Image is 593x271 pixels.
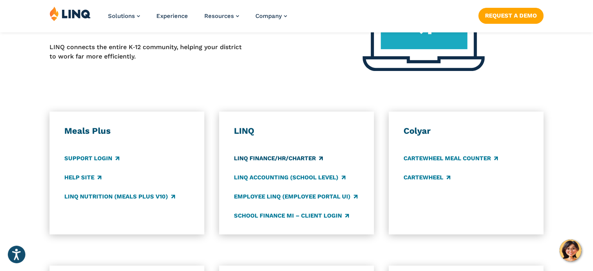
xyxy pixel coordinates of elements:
[64,126,189,136] h3: Meals Plus
[156,12,188,19] a: Experience
[50,6,91,21] img: LINQ | K‑12 Software
[255,12,282,19] span: Company
[255,12,287,19] a: Company
[64,154,119,163] a: Support Login
[234,126,359,136] h3: LINQ
[64,192,175,201] a: LINQ Nutrition (Meals Plus v10)
[204,12,234,19] span: Resources
[64,173,101,182] a: Help Site
[234,154,323,163] a: LINQ Finance/HR/Charter
[108,12,140,19] a: Solutions
[234,211,349,220] a: School Finance MI – Client Login
[108,6,287,32] nav: Primary Navigation
[478,8,543,23] a: Request a Demo
[404,126,529,136] h3: Colyar
[559,239,581,261] button: Hello, have a question? Let’s chat.
[204,12,239,19] a: Resources
[234,192,358,201] a: Employee LINQ (Employee Portal UI)
[478,6,543,23] nav: Button Navigation
[404,173,450,182] a: CARTEWHEEL
[50,43,247,62] p: LINQ connects the entire K‑12 community, helping your district to work far more efficiently.
[234,173,345,182] a: LINQ Accounting (school level)
[404,154,498,163] a: CARTEWHEEL Meal Counter
[108,12,135,19] span: Solutions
